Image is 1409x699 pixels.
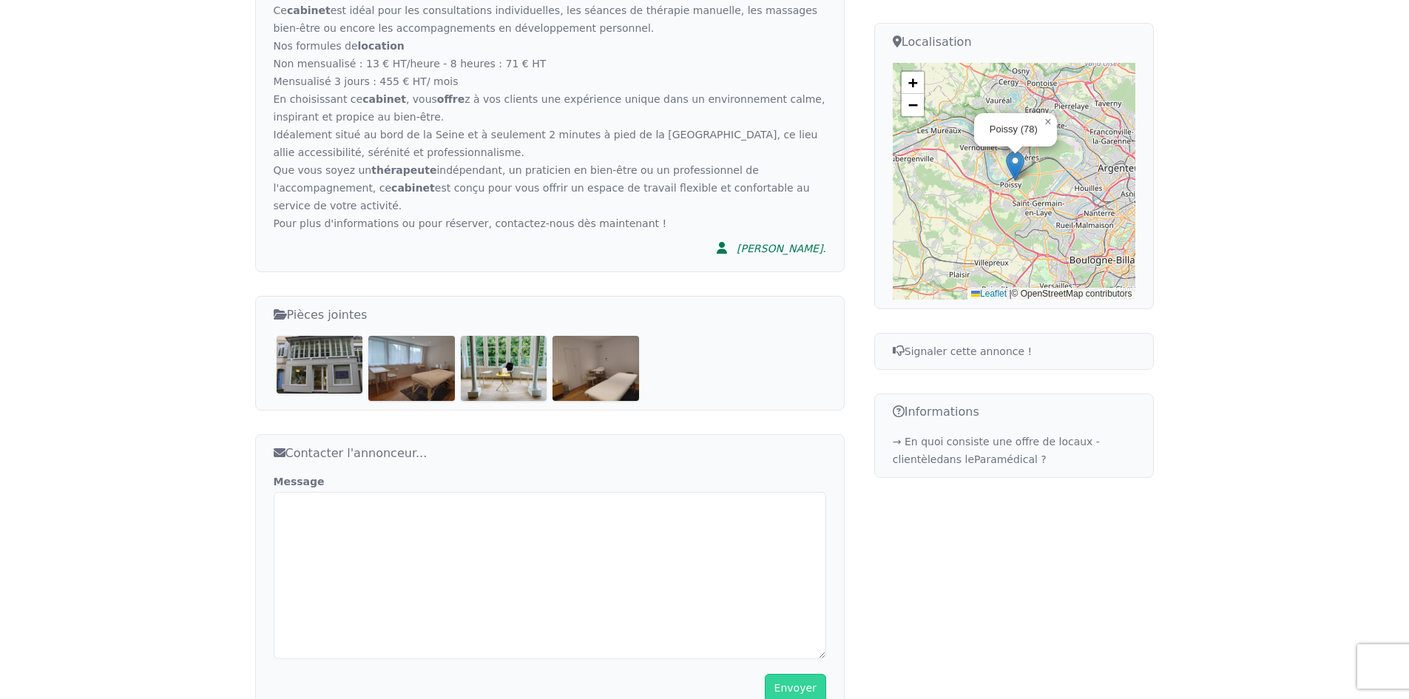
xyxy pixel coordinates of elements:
strong: thérapeute [371,164,436,176]
a: [PERSON_NAME]. [707,232,826,263]
div: © OpenStreetMap contributors [967,288,1135,300]
img: CABINET A LOUER [368,336,455,400]
img: Marker [1006,151,1024,181]
span: + [908,73,918,92]
img: CABINET A LOUER [277,336,363,394]
strong: location [358,40,405,52]
div: [PERSON_NAME]. [737,241,826,256]
div: Poissy (78) [990,124,1038,136]
strong: cabinet [362,93,406,105]
strong: cabinet [287,4,331,16]
span: − [908,95,918,114]
strong: cabinet [391,182,435,194]
a: → En quoi consiste une offre de locaux - clientèledans leParamédical ? [893,436,1100,465]
a: Close popup [1039,113,1057,131]
label: Message [274,474,826,489]
h3: Contacter l'annonceur... [274,444,826,462]
span: Signaler cette annonce ! [893,345,1032,357]
img: CABINET A LOUER [553,336,639,400]
a: Leaflet [971,288,1007,299]
span: × [1044,115,1051,128]
a: Zoom out [902,94,924,116]
a: Zoom in [902,72,924,94]
span: | [1009,288,1011,299]
h3: Pièces jointes [274,305,826,324]
h3: Informations [893,403,1136,421]
h3: Localisation [893,33,1136,51]
img: CABINET A LOUER [461,336,547,400]
strong: offre [437,93,464,105]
